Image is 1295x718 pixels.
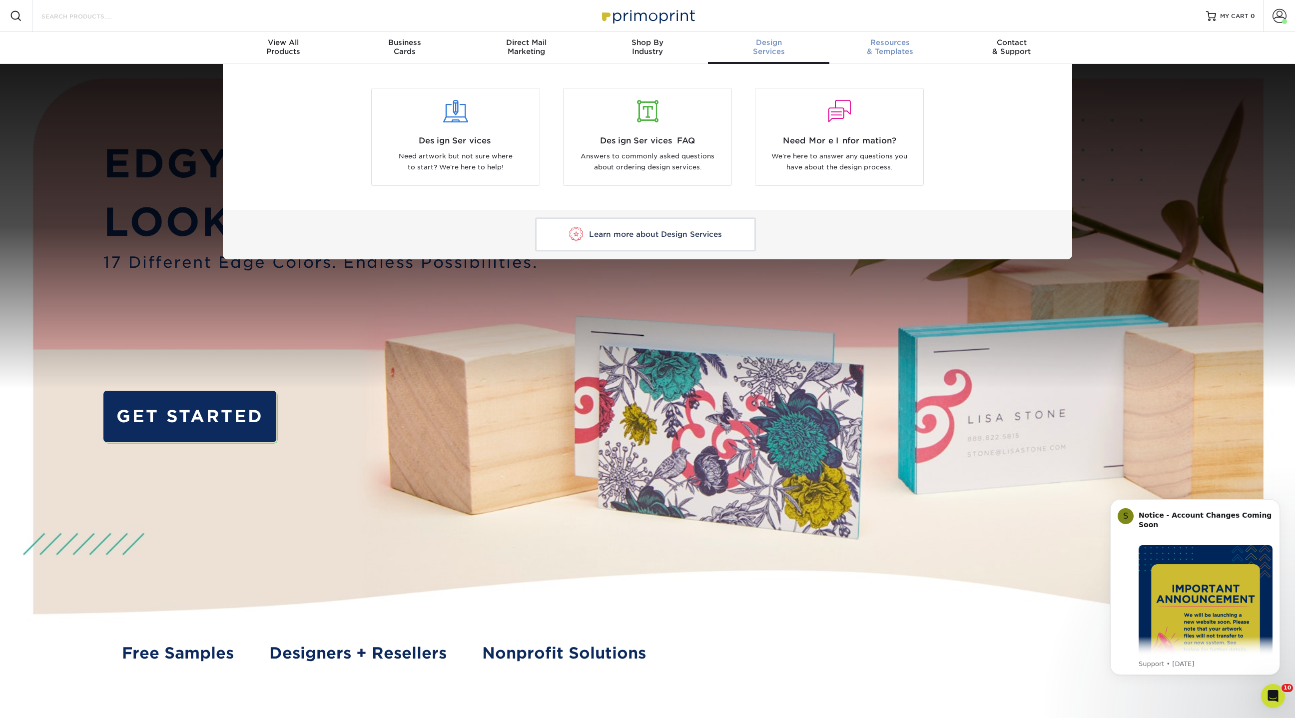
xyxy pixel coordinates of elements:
div: Services [708,38,829,56]
div: & Support [951,38,1072,56]
iframe: Intercom notifications message [1095,484,1295,691]
p: Need artwork but not sure where to start? We're here to help! [379,151,532,173]
iframe: Google Customer Reviews [2,688,85,715]
a: Shop ByIndustry [587,32,708,64]
span: Design [708,38,829,47]
span: Contact [951,38,1072,47]
img: Primoprint [598,5,697,26]
span: Shop By [587,38,708,47]
a: Learn more about Design Services [535,218,756,251]
a: Free Samples [122,642,234,665]
a: DesignServices [708,32,829,64]
span: MY CART [1220,12,1249,20]
div: Cards [344,38,466,56]
span: Direct Mail [466,38,587,47]
a: Resources& Templates [829,32,951,64]
a: GET STARTED [103,391,276,442]
span: Design Services [379,135,532,147]
span: Resources [829,38,951,47]
span: Design Services FAQ [571,135,724,147]
span: Learn more about Design Services [589,230,722,239]
a: Direct MailMarketing [466,32,587,64]
a: BusinessCards [344,32,466,64]
a: Nonprofit Solutions [482,642,646,665]
span: 0 [1251,12,1255,19]
a: Designers + Resellers [269,642,447,665]
div: Industry [587,38,708,56]
p: We're here to answer any questions you have about the design process. [763,151,916,173]
a: Design Services Need artwork but not sure where to start? We're here to help! [367,88,544,186]
a: Design Services FAQ Answers to commonly asked questions about ordering design services. [559,88,736,186]
a: View AllProducts [223,32,344,64]
span: 10 [1282,684,1293,692]
input: SEARCH PRODUCTS..... [40,10,138,22]
span: Need More Information? [763,135,916,147]
div: Products [223,38,344,56]
div: Marketing [466,38,587,56]
a: Contact& Support [951,32,1072,64]
span: View All [223,38,344,47]
iframe: Intercom live chat [1261,684,1285,708]
a: Need More Information? We're here to answer any questions you have about the design process. [751,88,928,186]
div: & Templates [829,38,951,56]
span: Business [344,38,466,47]
p: Answers to commonly asked questions about ordering design services. [571,151,724,173]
